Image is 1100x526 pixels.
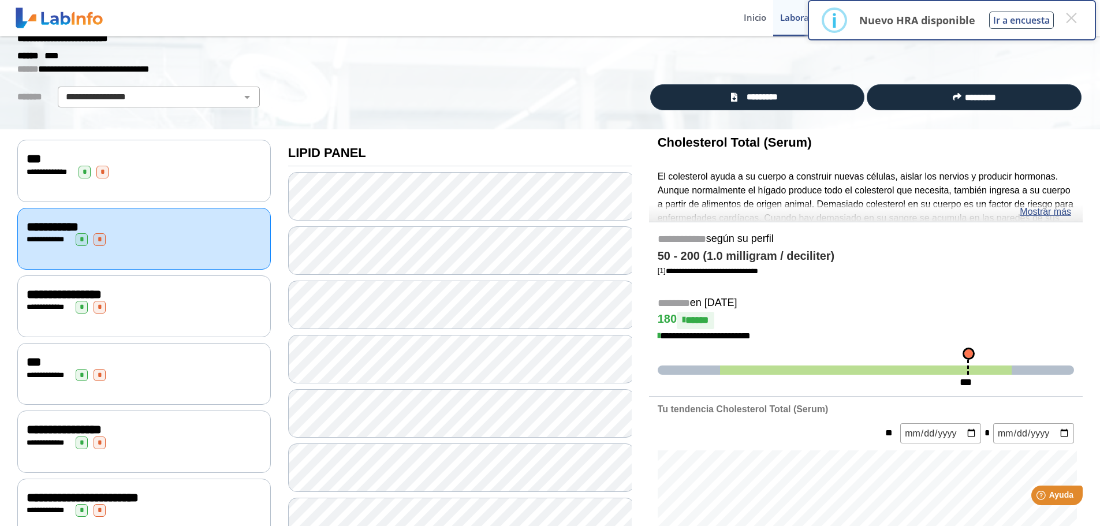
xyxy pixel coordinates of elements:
iframe: Help widget launcher [997,481,1087,513]
h5: según su perfil [658,233,1074,246]
h4: 180 [658,312,1074,329]
input: mm/dd/yyyy [993,423,1074,443]
div: i [831,10,837,31]
button: Close this dialog [1061,8,1082,28]
b: LIPID PANEL [288,146,366,160]
b: Cholesterol Total (Serum) [658,135,812,150]
b: Tu tendencia Cholesterol Total (Serum) [658,404,828,414]
p: Nuevo HRA disponible [859,13,975,27]
h4: 50 - 200 (1.0 milligram / deciliter) [658,249,1074,263]
input: mm/dd/yyyy [900,423,981,443]
p: El colesterol ayuda a su cuerpo a construir nuevas células, aislar los nervios y producir hormona... [658,170,1074,266]
button: Ir a encuesta [989,12,1054,29]
h5: en [DATE] [658,297,1074,310]
a: Mostrar más [1020,205,1071,219]
a: [1] [658,266,758,275]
